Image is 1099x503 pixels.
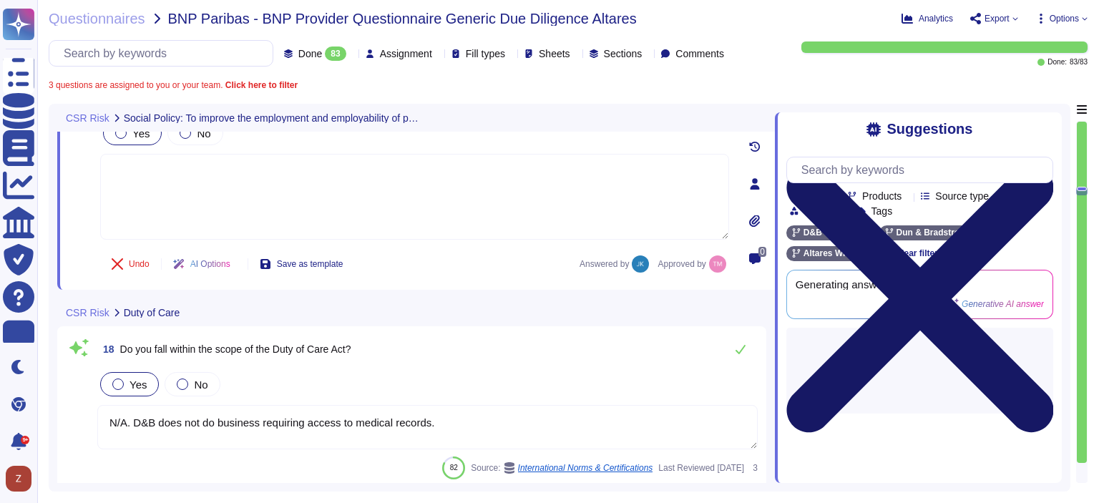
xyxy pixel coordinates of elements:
span: 0 [758,247,766,257]
span: 3 questions are assigned to you or your team. [49,81,298,89]
span: CSR Risk [66,308,109,318]
span: Source: [471,462,653,474]
span: Approved by [658,260,705,268]
span: Do you fall within the scope of the Duty of Care Act? [120,343,351,355]
span: Analytics [919,14,953,23]
span: Questionnaires [49,11,145,26]
span: 3 [750,464,758,472]
div: 83 [325,47,346,61]
span: CSR Risk [66,113,109,123]
span: 18 [97,344,114,354]
button: user [3,463,41,494]
button: Undo [100,250,161,278]
img: user [709,255,726,273]
span: Assignment [380,49,432,59]
input: Search by keywords [794,157,1052,182]
span: Export [985,14,1010,23]
span: BNP Paribas - BNP Provider Questionnaire Generic Due Diligence Altares [168,11,637,26]
span: Sheets [539,49,570,59]
span: Yes [132,127,150,140]
span: Save as template [277,260,343,268]
span: Duty of Care [124,308,180,318]
span: Yes [130,379,147,391]
span: Options [1050,14,1079,23]
span: Social Policy: To improve the employment and employability of people far from employment [124,113,424,123]
span: AI Options [190,260,230,268]
button: Analytics [902,13,953,24]
textarea: N/A. D&B does not do business requiring access to medical records. [97,405,758,449]
b: Click here to filter [223,80,298,90]
img: user [632,255,649,273]
span: Sections [604,49,643,59]
span: Undo [129,260,150,268]
span: Last Reviewed [DATE] [658,464,744,472]
span: Done: [1047,59,1067,66]
span: Answered by [580,260,629,268]
span: 82 [450,464,458,472]
button: Save as template [248,250,355,278]
span: No [194,379,207,391]
div: 9+ [21,436,29,444]
input: Search by keywords [57,41,273,66]
span: International Norms & Certifications [518,464,653,472]
span: Fill types [466,49,505,59]
span: 83 / 83 [1070,59,1088,66]
img: user [6,466,31,492]
span: Done [298,49,322,59]
span: Comments [675,49,724,59]
span: No [197,127,210,140]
